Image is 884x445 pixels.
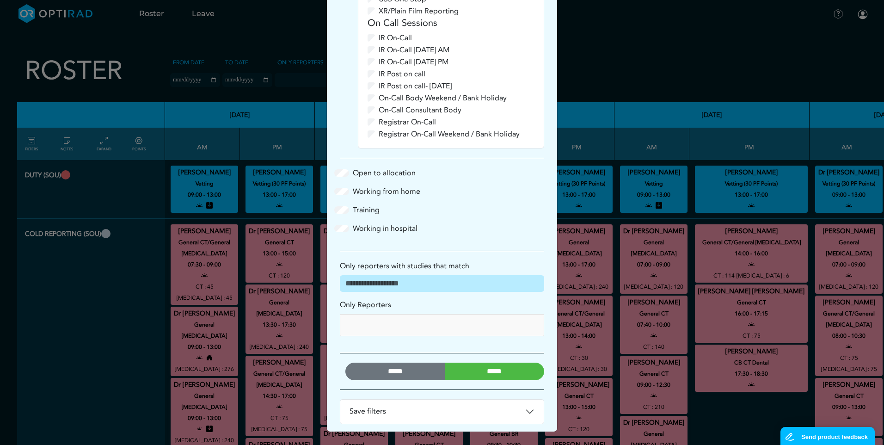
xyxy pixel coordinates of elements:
label: Open to allocation [353,167,416,179]
label: IR Post on call [379,68,425,80]
label: Registrar On-Call Weekend / Bank Holiday [379,129,520,140]
label: Registrar On-Call [379,117,436,128]
button: Save filters [340,400,544,424]
label: Only reporters with studies that match [340,260,469,272]
label: IR Post on call- [DATE] [379,80,452,92]
label: Working in hospital [353,223,417,234]
label: IR On-Call [DATE] AM [379,44,450,56]
label: IR On-Call [379,32,412,43]
label: Only Reporters [340,299,391,310]
label: Working from home [353,186,420,197]
h5: On Call Sessions [368,18,534,29]
label: On-Call Consultant Body [379,105,461,116]
label: XR/Plain Film Reporting [379,6,459,17]
label: IR On-Call [DATE] PM [379,56,449,68]
label: On-Call Body Weekend / Bank Holiday [379,93,507,104]
label: Training [353,204,380,216]
input: null [344,318,410,332]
